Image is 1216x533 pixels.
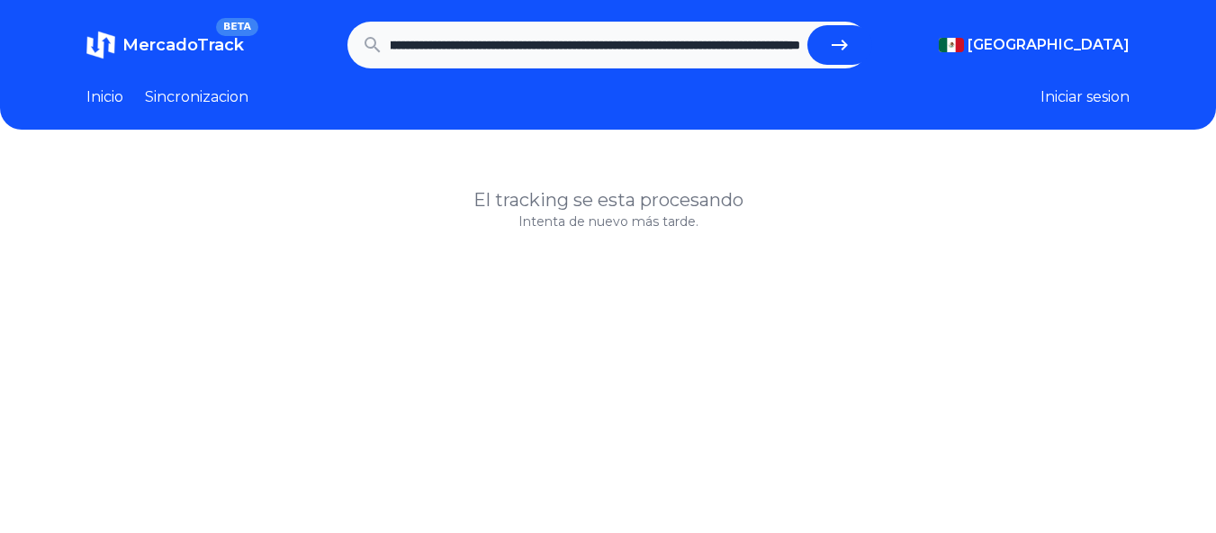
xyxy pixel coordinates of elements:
[86,31,115,59] img: MercadoTrack
[86,212,1130,230] p: Intenta de nuevo más tarde.
[939,38,964,52] img: Mexico
[86,31,244,59] a: MercadoTrackBETA
[86,187,1130,212] h1: El tracking se esta procesando
[939,34,1130,56] button: [GEOGRAPHIC_DATA]
[86,86,123,108] a: Inicio
[145,86,248,108] a: Sincronizacion
[1040,86,1130,108] button: Iniciar sesion
[216,18,258,36] span: BETA
[122,35,244,55] span: MercadoTrack
[968,34,1130,56] span: [GEOGRAPHIC_DATA]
